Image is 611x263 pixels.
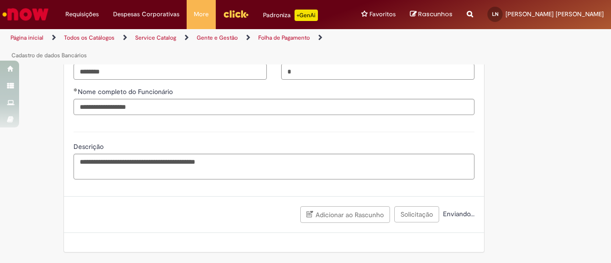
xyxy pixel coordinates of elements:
a: Folha de Pagamento [258,34,310,42]
a: Página inicial [11,34,43,42]
img: ServiceNow [1,5,50,24]
span: More [194,10,209,19]
span: Favoritos [369,10,396,19]
span: Requisições [65,10,99,19]
span: [PERSON_NAME] [PERSON_NAME] [506,10,604,18]
textarea: Descrição [74,154,474,179]
a: Gente e Gestão [197,34,238,42]
span: Rascunhos [418,10,453,19]
span: LN [492,11,498,17]
span: Enviando... [441,210,474,218]
a: Cadastro de dados Bancários [11,52,87,59]
a: Service Catalog [135,34,176,42]
input: Dígito da Conta [281,63,474,80]
span: Despesas Corporativas [113,10,179,19]
span: Obrigatório Preenchido [74,88,78,92]
a: Rascunhos [410,10,453,19]
img: click_logo_yellow_360x200.png [223,7,249,21]
a: Todos os Catálogos [64,34,115,42]
div: Padroniza [263,10,318,21]
span: Descrição [74,142,105,151]
input: Nome completo do Funcionário [74,99,474,115]
input: Conta [74,63,267,80]
ul: Trilhas de página [7,29,400,64]
p: +GenAi [295,10,318,21]
span: Nome completo do Funcionário [78,87,175,96]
